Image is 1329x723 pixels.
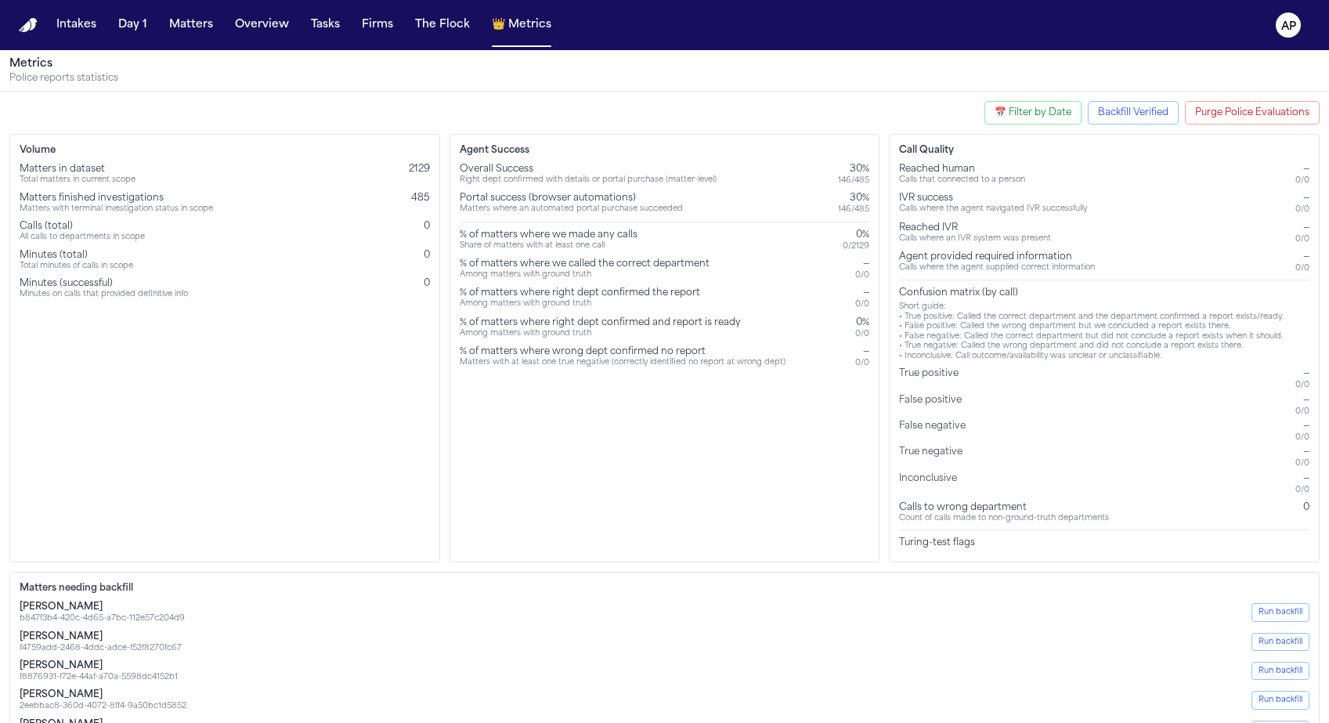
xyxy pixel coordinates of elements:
[899,222,1051,234] div: Reached IVR
[1088,101,1179,125] button: Configure backfill date range
[1303,503,1309,512] span: 0
[305,11,346,39] button: Tasks
[1295,472,1309,485] div: —
[460,204,683,215] div: Matters where an automated portal purchase succeeded
[20,601,185,613] div: [PERSON_NAME]
[855,270,869,280] div: 0 / 0
[20,175,135,186] div: Total matters in current scope
[460,270,710,280] div: Among matters with ground truth
[20,689,186,701] div: [PERSON_NAME]
[50,11,103,39] button: Intakes
[460,316,741,329] div: % of matters where right dept confirmed and report is ready
[1295,394,1309,407] div: —
[1295,163,1309,175] div: —
[855,358,869,368] div: 0 / 0
[424,279,430,288] span: 0
[20,204,213,215] div: Matters with terminal investigation status in scope
[1295,432,1309,443] div: 0 / 0
[838,192,869,204] div: 30%
[855,316,869,329] div: 0%
[229,11,295,39] button: Overview
[20,701,186,711] div: 2eebbac8-360d-4072-8ff4-9a50bc1d5852
[460,144,870,157] h3: Agent Success
[899,501,1109,514] div: Calls to wrong department
[20,233,145,243] div: All calls to departments in scope
[20,262,133,272] div: Total minutes of calls in scope
[899,144,1309,157] h3: Call Quality
[1295,380,1309,390] div: 0 / 0
[1251,603,1309,621] button: Run backfill
[20,613,185,624] div: b847f3b4-420c-4d65-a7bc-112e57c204d9
[20,631,182,643] div: [PERSON_NAME]
[1295,367,1309,380] div: —
[1295,192,1309,204] div: —
[899,251,1095,263] div: Agent provided required information
[1295,485,1309,495] div: 0 / 0
[843,241,869,251] div: 0 / 2129
[1251,691,1309,709] button: Run backfill
[899,263,1095,273] div: Calls where the agent supplied correct information
[20,290,188,300] div: Minutes on calls that provided definitive info
[20,144,430,157] h3: Volume
[20,660,178,672] div: [PERSON_NAME]
[899,234,1051,244] div: Calls where an IVR system was present
[460,229,637,241] div: % of matters where we made any calls
[899,302,1309,361] div: Short guide: • True positive: Called the correct department and the department confirmed a report...
[855,287,869,299] div: —
[1295,175,1309,186] div: 0 / 0
[855,299,869,309] div: 0 / 0
[1185,101,1320,125] button: Purge police evaluations
[899,163,1025,175] div: Reached human
[899,394,968,417] div: False positive
[409,164,430,174] span: 2129
[899,420,972,443] div: False negative
[409,11,476,39] button: The Flock
[855,329,869,339] div: 0 / 0
[486,11,558,39] button: crownMetrics
[460,358,785,368] div: Matters with at least one true negative (correctly identified no report at wrong dept)
[9,56,1320,72] h1: Metrics
[20,220,145,233] div: Calls (total)
[1295,234,1309,244] div: 0 / 0
[20,249,133,262] div: Minutes (total)
[19,18,38,33] a: Home
[899,204,1087,215] div: Calls where the agent navigated IVR successfully
[20,672,178,682] div: f8876931-f72e-44af-a70a-5598dc4152b1
[899,514,1109,524] div: Count of calls made to non-ground-truth departments
[20,192,213,204] div: Matters finished investigations
[1295,222,1309,234] div: —
[855,258,869,270] div: —
[1295,251,1309,263] div: —
[899,537,1309,549] div: Turing-test flags
[411,193,430,203] span: 485
[1295,204,1309,215] div: 0 / 0
[20,582,1309,595] h3: Matters needing backfill
[984,101,1082,125] button: Filter metrics by date range
[19,18,38,33] img: Finch Logo
[899,367,965,390] div: True positive
[838,163,869,175] div: 30%
[9,72,1320,85] p: Police reports statistics
[460,345,785,358] div: % of matters where wrong dept confirmed no report
[508,17,551,33] span: Metrics
[899,472,963,495] div: Inconclusive
[20,277,188,290] div: Minutes (successful)
[460,299,700,309] div: Among matters with ground truth
[1295,446,1309,458] div: —
[899,175,1025,186] div: Calls that connected to a person
[424,251,430,260] span: 0
[1295,263,1309,273] div: 0 / 0
[838,204,869,215] div: 146 / 485
[460,287,700,299] div: % of matters where right dept confirmed the report
[460,329,741,339] div: Among matters with ground truth
[163,11,219,39] button: Matters
[1295,407,1309,417] div: 0 / 0
[1295,458,1309,468] div: 0 / 0
[492,17,505,33] span: crown
[460,192,683,204] div: Portal success (browser automations)
[112,11,153,39] button: Day 1
[356,11,399,39] a: Firms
